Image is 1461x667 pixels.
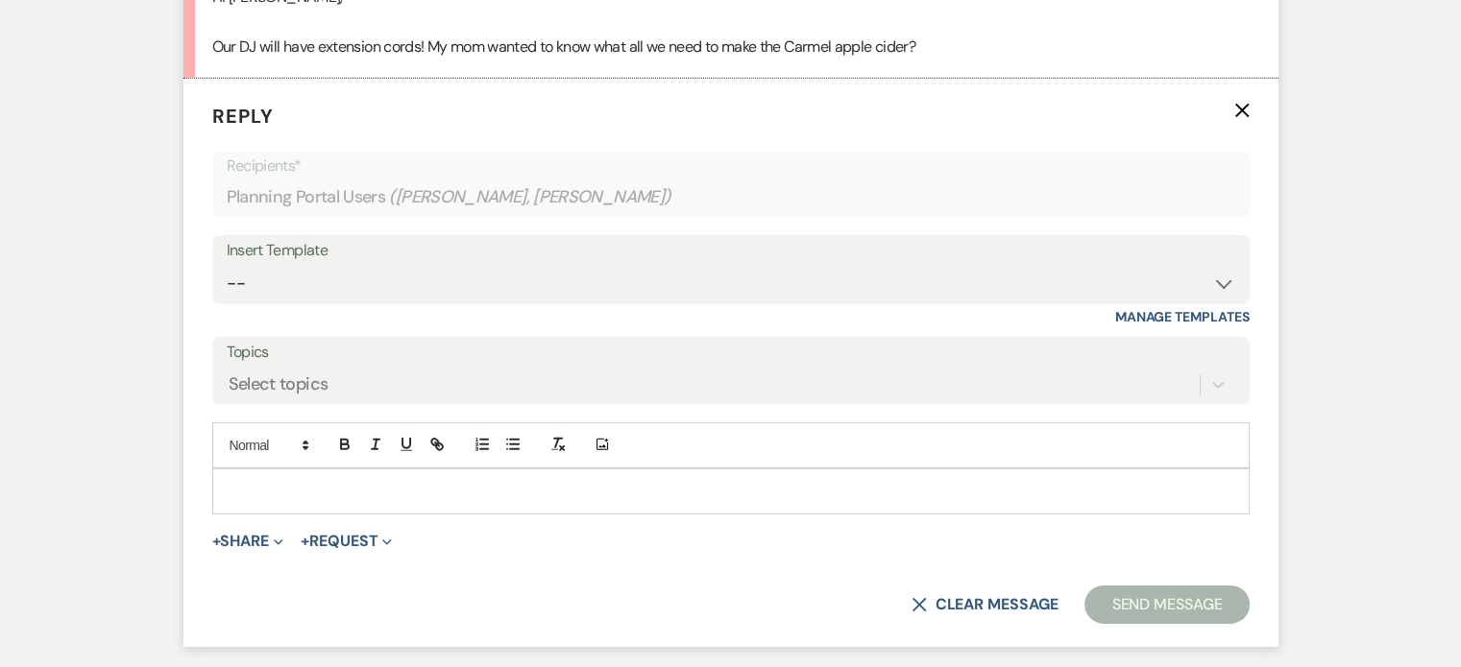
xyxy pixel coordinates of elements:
[212,534,284,549] button: Share
[301,534,392,549] button: Request
[301,534,309,549] span: +
[912,597,1058,612] button: Clear message
[227,339,1235,367] label: Topics
[1115,308,1250,325] a: Manage Templates
[1084,585,1249,624] button: Send Message
[229,371,329,397] div: Select topics
[227,237,1235,265] div: Insert Template
[212,35,1250,60] p: Our DJ will have extension cords! My mom wanted to know what all we need to make the Carmel apple...
[212,104,274,129] span: Reply
[227,154,1235,179] p: Recipients*
[389,184,671,210] span: ( [PERSON_NAME], [PERSON_NAME] )
[212,534,221,549] span: +
[227,179,1235,216] div: Planning Portal Users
